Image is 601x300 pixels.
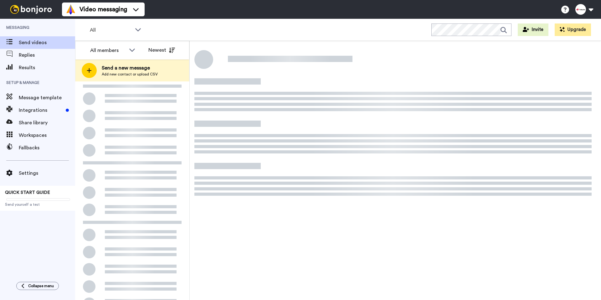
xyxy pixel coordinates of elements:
span: Workspaces [19,132,75,139]
span: Share library [19,119,75,127]
span: Message template [19,94,75,101]
span: Integrations [19,106,63,114]
span: Fallbacks [19,144,75,152]
span: QUICK START GUIDE [5,190,50,195]
button: Invite [518,23,548,36]
img: bj-logo-header-white.svg [8,5,54,14]
button: Collapse menu [16,282,59,290]
span: Settings [19,169,75,177]
span: Send yourself a test [5,202,70,207]
span: Replies [19,51,75,59]
span: Send a new message [102,64,158,72]
img: vm-color.svg [66,4,76,14]
span: Collapse menu [28,283,54,288]
span: Results [19,64,75,71]
div: All members [90,47,126,54]
span: Send videos [19,39,75,46]
button: Newest [144,44,180,56]
span: Add new contact or upload CSV [102,72,158,77]
button: Upgrade [555,23,591,36]
span: Video messaging [80,5,127,14]
span: All [90,26,132,34]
